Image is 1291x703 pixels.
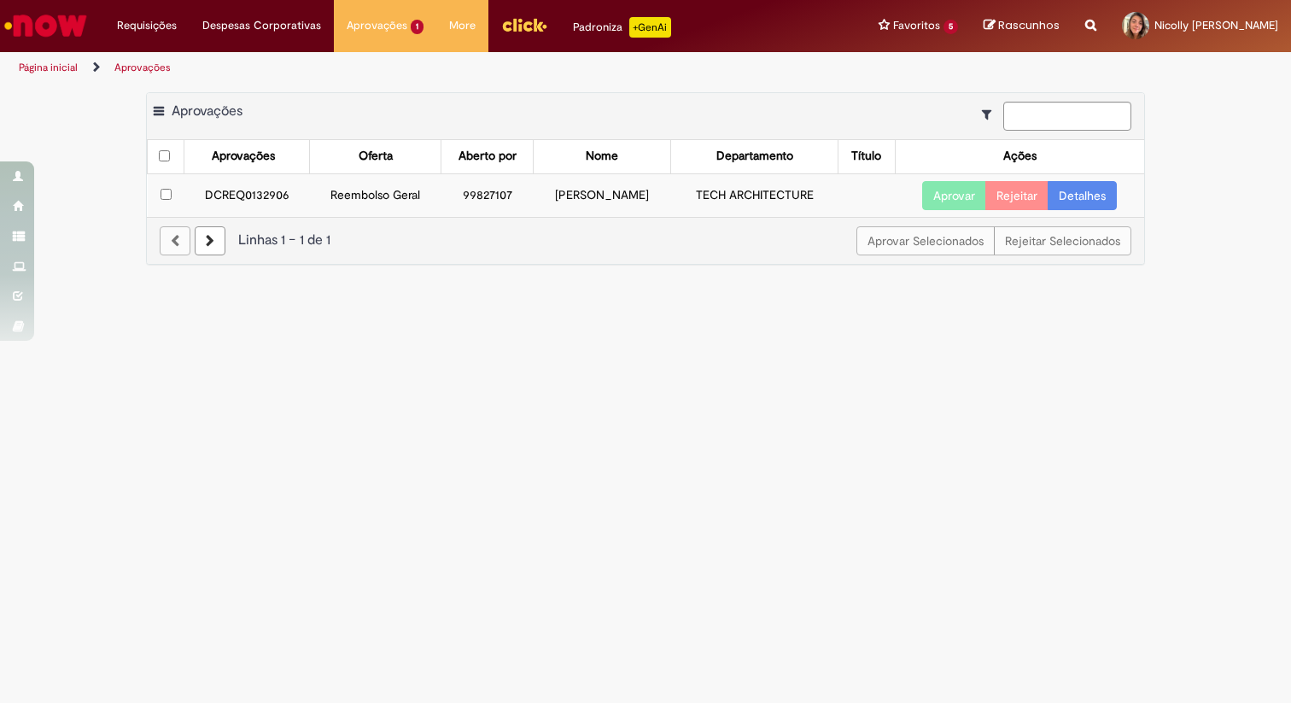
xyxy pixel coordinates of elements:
a: Aprovações [114,61,171,74]
span: Aprovações [347,17,407,34]
td: 99827107 [441,173,534,217]
td: TECH ARCHITECTURE [671,173,838,217]
span: Nicolly [PERSON_NAME] [1154,18,1278,32]
span: 1 [411,20,424,34]
th: Aprovações [184,140,310,173]
ul: Trilhas de página [13,52,848,84]
button: Rejeitar [985,181,1049,210]
div: Aberto por [459,148,517,165]
a: Página inicial [19,61,78,74]
span: Rascunhos [998,17,1060,33]
img: click_logo_yellow_360x200.png [501,12,547,38]
div: Aprovações [212,148,275,165]
div: Linhas 1 − 1 de 1 [160,231,1131,250]
img: ServiceNow [2,9,90,43]
button: Aprovar [922,181,986,210]
td: [PERSON_NAME] [534,173,671,217]
span: Despesas Corporativas [202,17,321,34]
a: Detalhes [1048,181,1117,210]
span: More [449,17,476,34]
i: Mostrar filtros para: Suas Solicitações [982,108,1000,120]
span: Requisições [117,17,177,34]
div: Padroniza [573,17,671,38]
div: Título [851,148,881,165]
span: Favoritos [893,17,940,34]
div: Departamento [716,148,793,165]
a: Rascunhos [984,18,1060,34]
td: DCREQ0132906 [184,173,310,217]
div: Nome [586,148,618,165]
span: Aprovações [172,103,242,120]
p: +GenAi [629,17,671,38]
td: Reembolso Geral [309,173,441,217]
div: Ações [1003,148,1037,165]
span: 5 [943,20,958,34]
div: Oferta [359,148,393,165]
